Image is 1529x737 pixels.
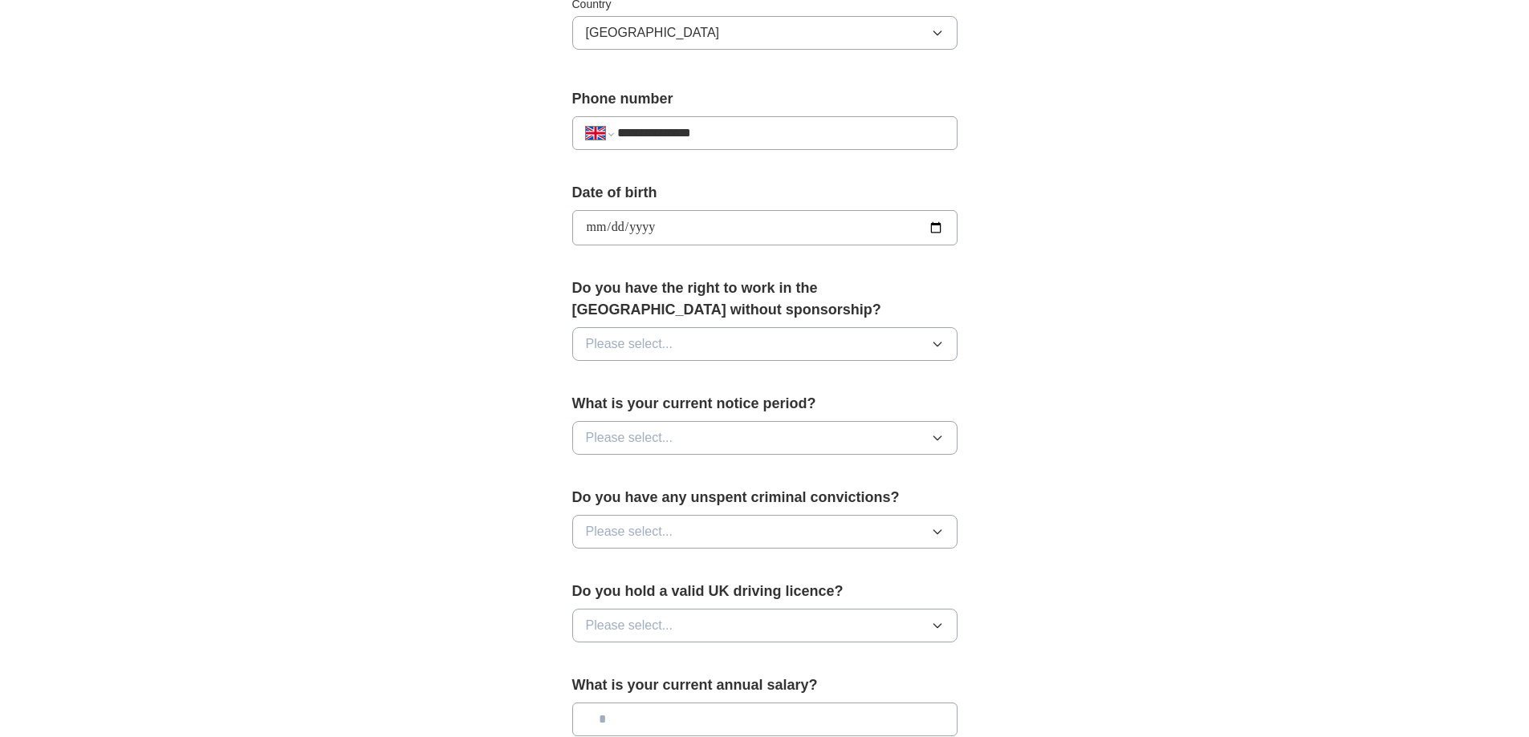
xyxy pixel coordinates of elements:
[572,487,958,508] label: Do you have any unspent criminal convictions?
[572,581,958,602] label: Do you hold a valid UK driving licence?
[572,16,958,50] button: [GEOGRAPHIC_DATA]
[572,88,958,110] label: Phone number
[572,327,958,361] button: Please select...
[586,428,673,447] span: Please select...
[586,616,673,635] span: Please select...
[572,393,958,415] label: What is your current notice period?
[572,609,958,642] button: Please select...
[572,277,958,321] label: Do you have the right to work in the [GEOGRAPHIC_DATA] without sponsorship?
[572,182,958,204] label: Date of birth
[572,515,958,549] button: Please select...
[586,334,673,354] span: Please select...
[572,674,958,696] label: What is your current annual salary?
[586,522,673,541] span: Please select...
[572,421,958,455] button: Please select...
[586,23,720,43] span: [GEOGRAPHIC_DATA]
